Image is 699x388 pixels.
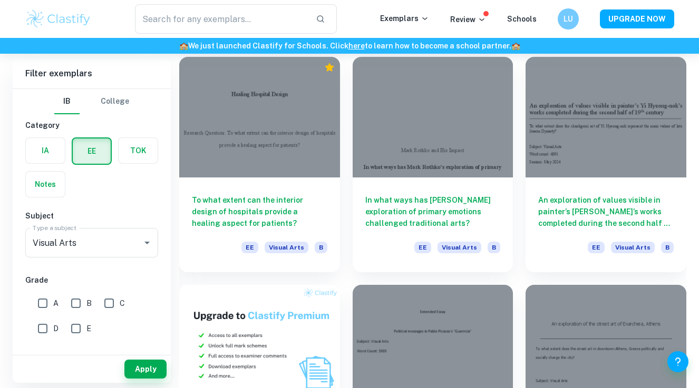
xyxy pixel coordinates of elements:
h6: In what ways has [PERSON_NAME] exploration of primary emotions challenged traditional arts? [365,194,501,229]
h6: To what extent can the interior design of hospitals provide a healing aspect for patients? [192,194,327,229]
h6: Grade [25,274,158,286]
span: D [53,323,59,334]
a: Schools [507,15,537,23]
button: Open [140,235,154,250]
span: Visual Arts [438,242,481,253]
a: here [348,42,365,50]
label: Type a subject [33,223,76,232]
span: EE [241,242,258,253]
a: In what ways has [PERSON_NAME] exploration of primary emotions challenged traditional arts?EEVisu... [353,57,513,272]
input: Search for any exemplars... [135,4,307,34]
span: B [661,242,674,253]
h6: We just launched Clastify for Schools. Click to learn how to become a school partner. [2,40,697,52]
button: Notes [26,172,65,197]
span: Visual Arts [265,242,308,253]
button: EE [73,138,111,164]
div: Filter type choice [54,89,129,114]
span: B [86,297,92,309]
span: 🏫 [511,42,520,50]
a: To what extent can the interior design of hospitals provide a healing aspect for patients?EEVisua... [179,57,340,272]
p: Review [450,14,486,25]
span: E [86,323,91,334]
button: LU [558,8,579,29]
button: IA [26,138,65,163]
img: Clastify logo [25,8,92,29]
button: Apply [124,360,167,379]
span: B [315,242,327,253]
button: IB [54,89,80,114]
p: Exemplars [380,13,429,24]
span: Visual Arts [611,242,655,253]
div: Premium [324,62,335,73]
h6: Filter exemplars [13,59,171,88]
span: EE [414,242,431,253]
span: EE [588,242,605,253]
h6: LU [562,13,575,25]
span: A [53,297,59,309]
button: College [101,89,129,114]
button: TOK [119,138,158,163]
a: An exploration of values visible in painter’s [PERSON_NAME]’s works completed during the second h... [526,57,686,272]
span: B [488,242,500,253]
button: UPGRADE NOW [600,9,674,28]
h6: Category [25,120,158,131]
h6: Subject [25,210,158,222]
span: C [120,297,125,309]
button: Help and Feedback [667,351,688,372]
h6: An exploration of values visible in painter’s [PERSON_NAME]’s works completed during the second h... [538,194,674,229]
span: 🏫 [179,42,188,50]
